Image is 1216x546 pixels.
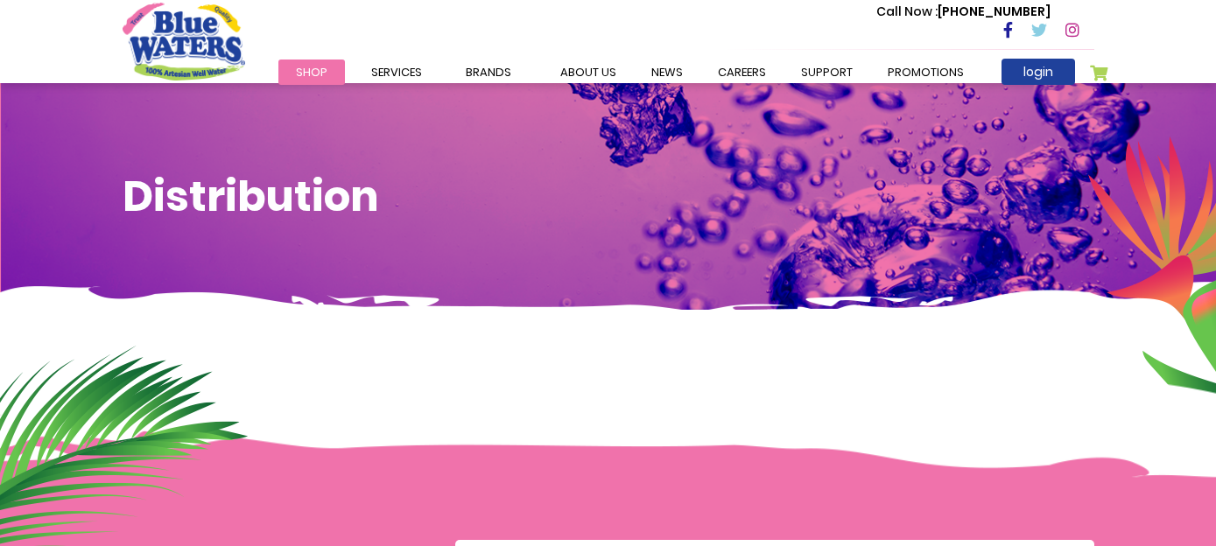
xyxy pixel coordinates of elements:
h1: Distribution [123,171,1094,222]
span: Brands [466,64,511,80]
a: about us [543,59,634,85]
p: [PHONE_NUMBER] [876,3,1051,21]
span: Shop [296,64,327,80]
a: News [634,59,700,85]
a: Promotions [870,59,981,85]
a: careers [700,59,784,85]
a: store logo [123,3,245,80]
span: Services [371,64,422,80]
span: Call Now : [876,3,938,20]
a: login [1002,59,1075,85]
a: support [784,59,870,85]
